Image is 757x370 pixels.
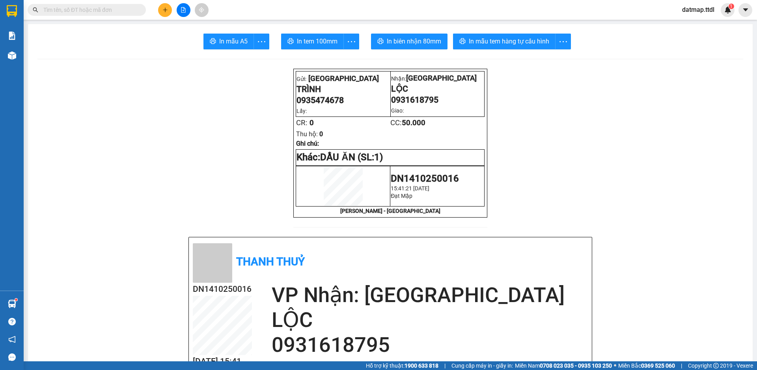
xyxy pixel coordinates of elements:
[515,361,612,370] span: Miền Nam
[641,362,675,369] strong: 0369 525 060
[287,38,294,45] span: printer
[210,38,216,45] span: printer
[614,364,616,367] span: ⚪️
[402,118,425,127] span: 50.000
[33,7,38,13] span: search
[391,185,429,192] span: 15:41:21 [DATE]
[195,3,209,17] button: aim
[272,308,588,332] h2: LỘC
[374,152,383,163] span: 1)
[742,6,749,13] span: caret-down
[390,118,425,127] span: CC:
[8,300,16,308] img: warehouse-icon
[729,4,734,9] sup: 1
[555,34,571,49] button: more
[162,7,168,13] span: plus
[296,73,390,83] p: Gửi:
[310,118,314,127] span: 0
[8,353,16,361] span: message
[296,140,319,147] span: Ghi chú:
[391,107,404,114] span: Giao:
[676,5,721,15] span: datmap.ttdl
[469,36,549,46] span: In mẫu tem hàng tự cấu hình
[730,4,733,9] span: 1
[618,361,675,370] span: Miền Bắc
[296,95,344,105] span: 0935474678
[193,355,252,368] h2: [DATE] 15:41
[405,362,438,369] strong: 1900 633 818
[391,95,438,105] span: 0931618795
[8,32,16,40] img: solution-icon
[308,74,379,83] span: [GEOGRAPHIC_DATA]
[254,37,269,47] span: more
[320,152,382,163] span: DẦU ĂN (SL:
[738,3,752,17] button: caret-down
[193,283,252,296] h2: DN1410250016
[391,173,459,184] span: DN1410250016
[391,193,412,199] span: Đạt Mập
[7,5,17,17] img: logo-vxr
[272,283,588,308] h2: VP Nhận: [GEOGRAPHIC_DATA]
[343,34,359,49] button: more
[8,318,16,325] span: question-circle
[444,361,446,370] span: |
[8,51,16,60] img: warehouse-icon
[43,6,136,14] input: Tìm tên, số ĐT hoặc mã đơn
[540,362,612,369] strong: 0708 023 035 - 0935 103 250
[556,37,571,47] span: more
[203,34,254,49] button: printerIn mẫu A5
[296,108,307,114] span: Lấy:
[296,118,308,127] span: CR:
[272,332,588,357] h2: 0931618795
[451,361,513,370] span: Cung cấp máy in - giấy in:
[181,7,186,13] span: file-add
[254,34,269,49] button: more
[453,34,556,49] button: printerIn mẫu tem hàng tự cấu hình
[297,36,337,46] span: In tem 100mm
[281,34,344,49] button: printerIn tem 100mm
[377,38,384,45] span: printer
[177,3,190,17] button: file-add
[319,130,323,138] span: 0
[371,34,447,49] button: printerIn biên nhận 80mm
[15,299,17,301] sup: 1
[8,336,16,343] span: notification
[459,38,466,45] span: printer
[387,36,441,46] span: In biên nhận 80mm
[391,84,408,94] span: LỘC
[391,74,484,83] p: Nhận:
[406,74,477,83] span: [GEOGRAPHIC_DATA]
[296,152,320,163] span: Khác:
[366,361,438,370] span: Hỗ trợ kỹ thuật:
[724,6,731,13] img: icon-new-feature
[296,130,318,138] span: Thu hộ:
[236,255,305,268] b: Thanh Thuỷ
[219,36,248,46] span: In mẫu A5
[340,208,440,214] strong: [PERSON_NAME] - [GEOGRAPHIC_DATA]
[296,84,321,94] span: TRÌNH
[158,3,172,17] button: plus
[713,363,719,368] span: copyright
[681,361,682,370] span: |
[199,7,204,13] span: aim
[344,37,359,47] span: more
